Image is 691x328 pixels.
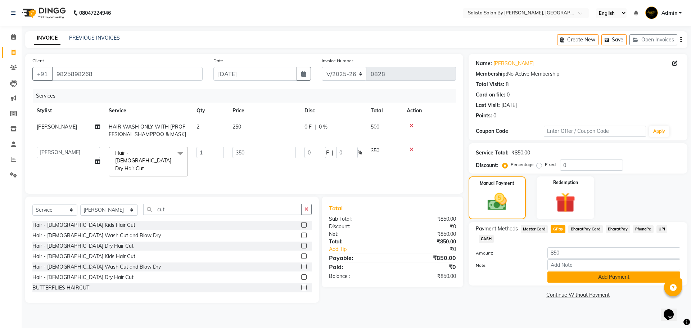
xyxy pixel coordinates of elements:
[629,34,677,45] button: Open Invoices
[324,246,404,253] a: Add Tip
[32,253,135,260] div: Hair - [DEMOGRAPHIC_DATA] Kids Hair Cut
[371,147,379,154] span: 350
[661,299,684,321] iframe: chat widget
[476,70,507,78] div: Membership:
[476,162,498,169] div: Discount:
[476,149,509,157] div: Service Total:
[392,238,461,246] div: ₹850.00
[476,225,518,233] span: Payment Methods
[52,67,203,81] input: Search by Name/Mobile/Email/Code
[109,123,186,138] span: HAIR WASH ONLY WITH [PROFFESIONAL SHAMPPOO & MASK]
[547,271,680,283] button: Add Payment
[553,179,578,186] label: Redemption
[358,149,362,157] span: %
[568,225,603,233] span: BharatPay Card
[392,223,461,230] div: ₹0
[329,205,345,212] span: Total
[511,161,534,168] label: Percentage
[392,262,461,271] div: ₹0
[232,123,241,130] span: 250
[228,103,300,119] th: Price
[34,32,60,45] a: INVOICE
[470,262,542,269] label: Note:
[324,230,392,238] div: Net:
[32,221,135,229] div: Hair - [DEMOGRAPHIC_DATA] Kids Hair Cut
[104,103,192,119] th: Service
[557,34,599,45] button: Create New
[371,123,379,130] span: 500
[479,235,494,243] span: CASH
[392,253,461,262] div: ₹850.00
[476,91,505,99] div: Card on file:
[32,67,53,81] button: +91
[392,230,461,238] div: ₹850.00
[324,262,392,271] div: Paid:
[32,58,44,64] label: Client
[511,149,530,157] div: ₹850.00
[404,246,461,253] div: ₹0
[547,259,680,270] input: Add Note
[69,35,120,41] a: PREVIOUS INVOICES
[326,149,329,157] span: F
[549,190,582,215] img: _gift.svg
[322,58,353,64] label: Invoice Number
[197,123,199,130] span: 2
[547,247,680,259] input: Amount
[115,150,171,172] span: Hair - [DEMOGRAPHIC_DATA] Dry Hair Cut
[470,250,542,256] label: Amount:
[32,103,104,119] th: Stylist
[33,89,461,103] div: Services
[213,58,223,64] label: Date
[633,225,654,233] span: PhonePe
[315,123,316,131] span: |
[476,70,680,78] div: No Active Membership
[501,102,517,109] div: [DATE]
[470,291,686,299] a: Continue Without Payment
[402,103,456,119] th: Action
[551,225,565,233] span: GPay
[79,3,111,23] b: 08047224946
[661,9,677,17] span: Admin
[645,6,658,19] img: Admin
[144,165,147,172] a: x
[544,126,646,137] input: Enter Offer / Coupon Code
[143,204,302,215] input: Search or Scan
[506,81,509,88] div: 8
[366,103,402,119] th: Total
[332,149,333,157] span: |
[649,126,669,137] button: Apply
[32,284,89,292] div: BUTTERFLIES HAIRCUT
[521,225,548,233] span: Master Card
[304,123,312,131] span: 0 F
[192,103,228,119] th: Qty
[656,225,668,233] span: UPI
[493,112,496,120] div: 0
[324,238,392,246] div: Total:
[493,60,534,67] a: [PERSON_NAME]
[601,34,627,45] button: Save
[319,123,328,131] span: 0 %
[606,225,630,233] span: BharatPay
[32,232,161,239] div: Hair - [DEMOGRAPHIC_DATA] Wash Cut and Blow Dry
[545,161,556,168] label: Fixed
[37,123,77,130] span: [PERSON_NAME]
[476,112,492,120] div: Points:
[300,103,366,119] th: Disc
[476,60,492,67] div: Name:
[482,191,513,213] img: _cash.svg
[392,215,461,223] div: ₹850.00
[32,263,161,271] div: Hair - [DEMOGRAPHIC_DATA] Wash Cut and Blow Dry
[324,253,392,262] div: Payable:
[324,223,392,230] div: Discount:
[476,81,504,88] div: Total Visits:
[480,180,514,187] label: Manual Payment
[507,91,510,99] div: 0
[32,274,134,281] div: Hair - [DEMOGRAPHIC_DATA] Dry Hair Cut
[32,242,134,250] div: Hair - [DEMOGRAPHIC_DATA] Dry Hair Cut
[476,102,500,109] div: Last Visit:
[324,273,392,280] div: Balance :
[18,3,68,23] img: logo
[324,215,392,223] div: Sub Total:
[476,127,544,135] div: Coupon Code
[392,273,461,280] div: ₹850.00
